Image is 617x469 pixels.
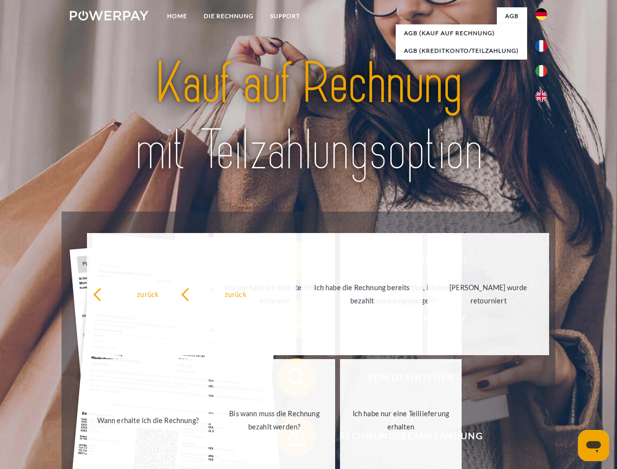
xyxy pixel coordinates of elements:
[195,7,262,25] a: DIE RECHNUNG
[396,24,527,42] a: AGB (Kauf auf Rechnung)
[262,7,308,25] a: SUPPORT
[346,407,456,433] div: Ich habe nur eine Teillieferung erhalten
[396,42,527,60] a: AGB (Kreditkonto/Teilzahlung)
[93,47,524,187] img: title-powerpay_de.svg
[535,65,547,77] img: it
[535,90,547,102] img: en
[578,430,609,461] iframe: Schaltfläche zum Öffnen des Messaging-Fensters
[93,413,203,426] div: Wann erhalte ich die Rechnung?
[535,40,547,52] img: fr
[93,287,203,300] div: zurück
[535,8,547,20] img: de
[307,281,417,307] div: Ich habe die Rechnung bereits bezahlt
[433,281,543,307] div: [PERSON_NAME] wurde retourniert
[219,407,329,433] div: Bis wann muss die Rechnung bezahlt werden?
[70,11,149,21] img: logo-powerpay-white.svg
[497,7,527,25] a: agb
[159,7,195,25] a: Home
[181,287,291,300] div: zurück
